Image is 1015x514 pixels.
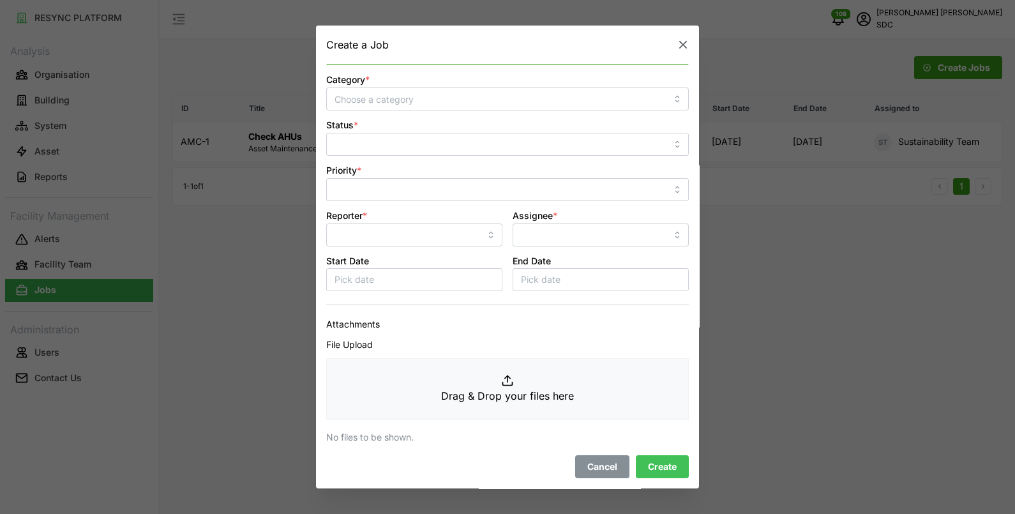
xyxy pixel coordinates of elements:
label: Reporter [326,209,367,223]
input: Choose a category [326,87,689,110]
h2: Create a Job [326,40,389,50]
label: Category [326,73,370,87]
label: Assignee [513,209,557,223]
button: Create [636,455,689,478]
p: No files to be shown. [326,430,689,444]
span: Pick date [335,275,374,285]
button: Pick date [513,269,689,292]
label: End Date [513,254,551,268]
label: Start Date [326,254,369,268]
span: Pick date [521,275,560,285]
span: Cancel [587,456,617,478]
label: Status [326,118,358,132]
button: Pick date [326,269,502,292]
button: Cancel [575,455,629,478]
p: Attachments [326,318,689,332]
span: Create [648,456,677,478]
label: Priority [326,163,361,178]
p: File Upload [326,338,689,352]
